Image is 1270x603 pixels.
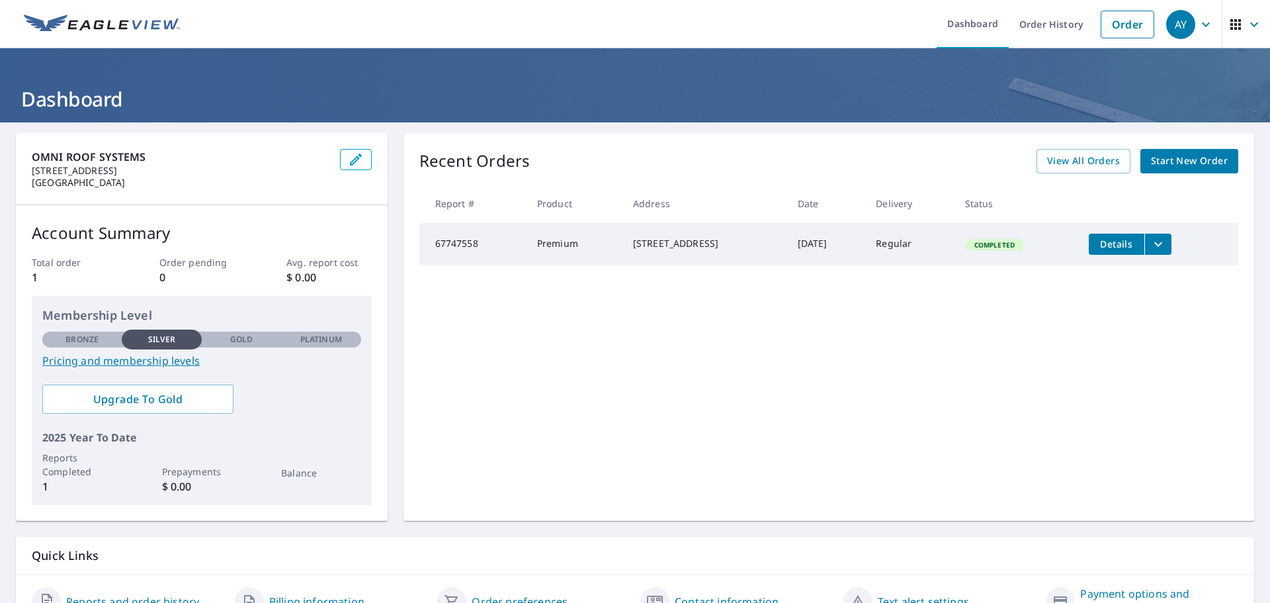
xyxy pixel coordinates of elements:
td: 67747558 [419,223,527,265]
p: Bronze [65,334,99,346]
span: Details [1097,238,1136,250]
p: [STREET_ADDRESS] [32,165,329,177]
button: detailsBtn-67747558 [1089,234,1144,255]
p: Silver [148,334,176,346]
td: [DATE] [787,223,866,265]
th: Delivery [865,184,954,223]
p: Account Summary [32,221,372,245]
h1: Dashboard [16,85,1254,113]
p: 0 [159,269,244,285]
p: [GEOGRAPHIC_DATA] [32,177,329,189]
a: Upgrade To Gold [42,385,233,414]
span: View All Orders [1047,153,1120,169]
p: Quick Links [32,547,1238,564]
a: View All Orders [1037,149,1130,173]
p: Balance [281,466,360,480]
a: Order [1101,11,1154,38]
td: Premium [527,223,622,265]
p: 2025 Year To Date [42,430,361,445]
button: filesDropdownBtn-67747558 [1144,234,1171,255]
p: 1 [42,479,122,494]
p: Recent Orders [419,149,530,173]
div: AY [1166,10,1195,39]
img: EV Logo [24,15,180,34]
p: Gold [230,334,253,346]
th: Address [622,184,787,223]
span: Completed [966,240,1023,250]
p: Order pending [159,255,244,269]
p: Total order [32,255,116,269]
a: Pricing and membership levels [42,353,361,369]
p: Platinum [300,334,342,346]
a: Start New Order [1140,149,1238,173]
p: $ 0.00 [162,479,241,494]
td: Regular [865,223,954,265]
th: Date [787,184,866,223]
p: $ 0.00 [286,269,371,285]
div: [STREET_ADDRESS] [633,237,777,250]
th: Status [954,184,1078,223]
p: Avg. report cost [286,255,371,269]
p: 1 [32,269,116,285]
p: Membership Level [42,306,361,324]
p: Reports Completed [42,451,122,479]
span: Start New Order [1151,153,1228,169]
span: Upgrade To Gold [53,392,223,406]
p: Prepayments [162,465,241,479]
th: Product [527,184,622,223]
th: Report # [419,184,527,223]
p: OMNI ROOF SYSTEMS [32,149,329,165]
